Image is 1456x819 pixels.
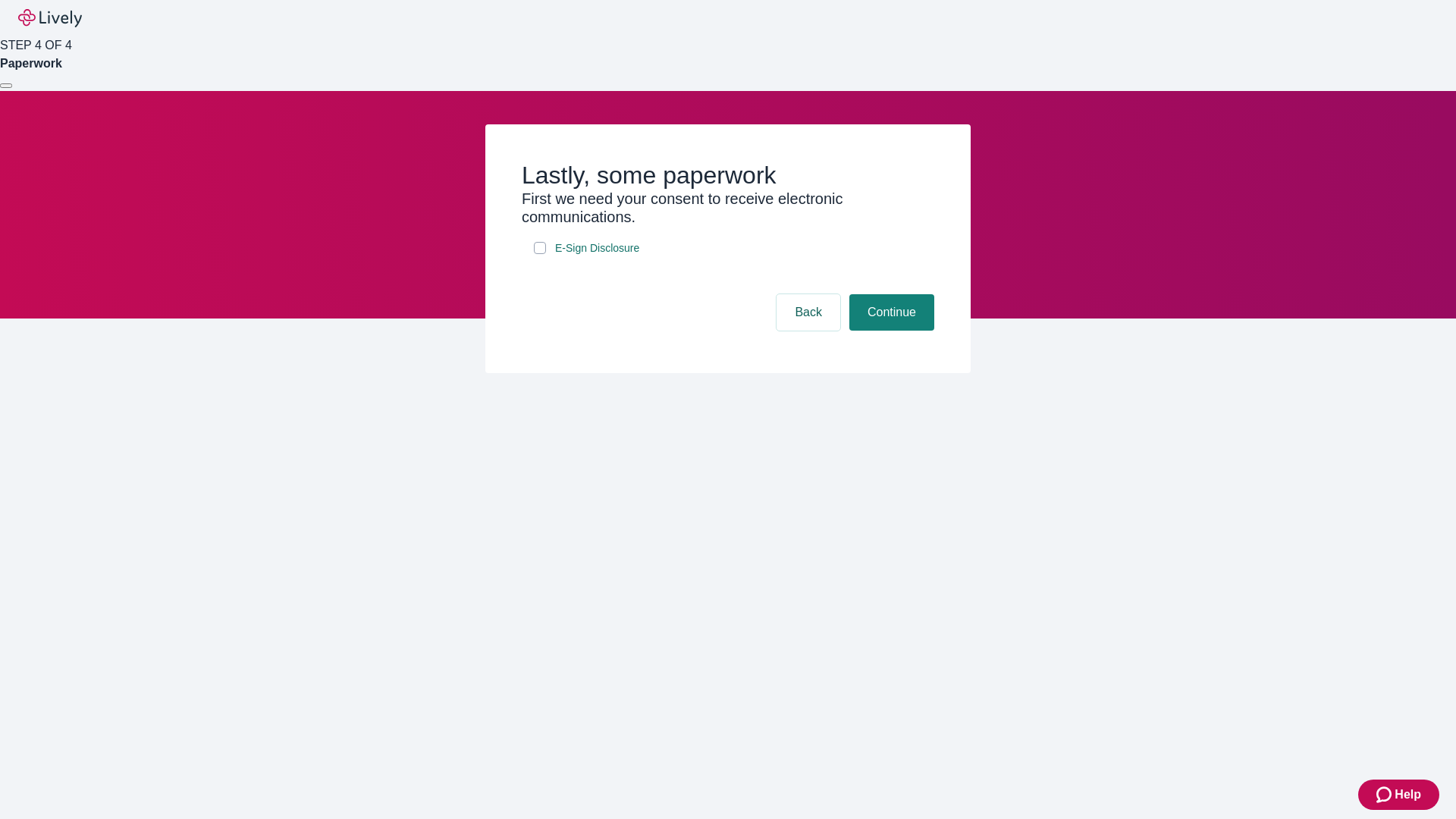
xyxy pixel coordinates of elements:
h2: Lastly, some paperwork [522,161,934,190]
img: Lively [18,9,82,27]
h3: First we need your consent to receive electronic communications. [522,190,934,226]
svg: Zendesk support icon [1376,786,1395,804]
button: Back [777,294,840,331]
a: e-sign disclosure document [552,239,642,258]
span: Help [1395,786,1421,804]
span: E-Sign Disclosure [555,240,639,256]
button: Zendesk support iconHelp [1358,780,1439,810]
button: Continue [849,294,934,331]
